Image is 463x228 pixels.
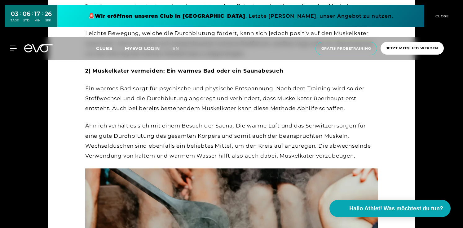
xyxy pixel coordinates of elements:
div: MIN [34,18,41,23]
div: 03 [11,9,19,18]
div: STD [23,18,30,23]
strong: 2) Muskelkater vermeiden: Ein warmes Bad oder ein Saunabesuch [85,68,284,74]
div: : [42,10,43,26]
button: Hallo Athlet! Was möchtest du tun? [329,200,451,217]
div: : [32,10,33,26]
span: Clubs [96,46,112,51]
span: CLOSE [434,13,449,19]
div: TAGE [11,18,19,23]
a: Clubs [96,45,125,51]
div: 17 [34,9,41,18]
div: : [20,10,21,26]
div: SEK [45,18,52,23]
div: Ein warmes Bad sorgt für psychische und physische Entspannung. Nach dem Training wird so der Stof... [85,83,378,114]
span: Jetzt Mitglied werden [386,46,438,51]
span: en [172,46,179,51]
span: Gratis Probetraining [321,46,371,51]
button: CLOSE [424,5,458,27]
a: Gratis Probetraining [314,42,379,55]
a: Jetzt Mitglied werden [379,42,446,55]
span: Hallo Athlet! Was möchtest du tun? [349,204,443,213]
div: 06 [23,9,30,18]
div: 26 [45,9,52,18]
div: Ähnlich verhält es sich mit einem Besuch der Sauna. Die warme Luft und das Schwitzen sorgen für e... [85,121,378,161]
a: en [172,45,187,52]
a: MYEVO LOGIN [125,46,160,51]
